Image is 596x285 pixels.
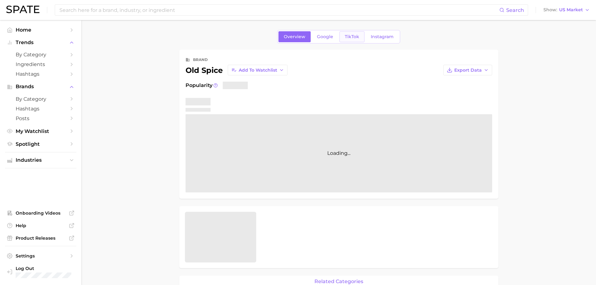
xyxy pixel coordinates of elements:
[6,6,39,13] img: SPATE
[16,128,66,134] span: My Watchlist
[454,68,482,73] span: Export Data
[16,27,66,33] span: Home
[314,279,363,284] span: related categories
[5,264,76,280] a: Log out. Currently logged in with e-mail staiger.e@pg.com.
[443,65,492,75] button: Export Data
[278,31,311,42] a: Overview
[186,65,288,75] div: old spice
[239,68,277,73] span: Add to Watchlist
[16,157,66,163] span: Industries
[559,8,583,12] span: US Market
[5,69,76,79] a: Hashtags
[5,155,76,165] button: Industries
[228,65,288,75] button: Add to Watchlist
[16,52,66,58] span: by Category
[16,61,66,67] span: Ingredients
[345,34,359,39] span: TikTok
[16,71,66,77] span: Hashtags
[5,25,76,35] a: Home
[16,253,66,259] span: Settings
[5,114,76,123] a: Posts
[5,94,76,104] a: by Category
[339,31,364,42] a: TikTok
[5,139,76,149] a: Spotlight
[5,38,76,47] button: Trends
[16,223,66,228] span: Help
[59,5,499,15] input: Search here for a brand, industry, or ingredient
[5,251,76,261] a: Settings
[542,6,591,14] button: ShowUS Market
[506,7,524,13] span: Search
[5,59,76,69] a: Ingredients
[5,208,76,218] a: Onboarding Videos
[186,82,212,89] span: Popularity
[5,233,76,243] a: Product Releases
[5,82,76,91] button: Brands
[543,8,557,12] span: Show
[312,31,339,42] a: Google
[16,210,66,216] span: Onboarding Videos
[5,104,76,114] a: Hashtags
[16,235,66,241] span: Product Releases
[16,40,66,45] span: Trends
[5,126,76,136] a: My Watchlist
[317,34,333,39] span: Google
[16,115,66,121] span: Posts
[16,96,66,102] span: by Category
[5,221,76,230] a: Help
[365,31,399,42] a: Instagram
[193,56,208,64] div: brand
[186,114,492,192] div: Loading...
[5,50,76,59] a: by Category
[284,34,305,39] span: Overview
[16,266,71,271] span: Log Out
[371,34,394,39] span: Instagram
[16,84,66,89] span: Brands
[16,141,66,147] span: Spotlight
[16,106,66,112] span: Hashtags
